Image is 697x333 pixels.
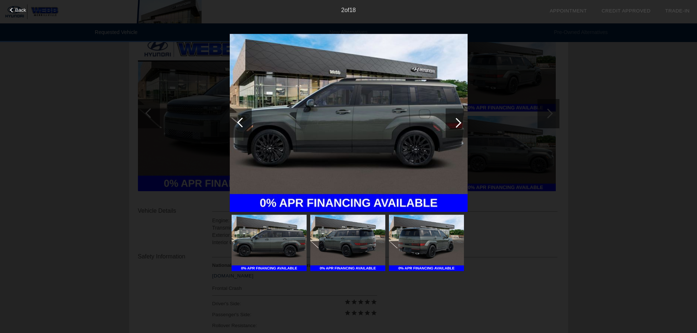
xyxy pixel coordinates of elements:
[665,8,690,14] a: Trade-In
[389,215,464,271] img: 659af3cb-afb6-4d10-88e4-8bbcd3a8063c.jpg
[349,7,356,13] span: 18
[232,215,307,271] img: 7a6b8fb3-e199-4967-9e0e-4141e40a2f39.jpg
[230,34,468,212] img: 7a6b8fb3-e199-4967-9e0e-4141e40a2f39.jpg
[602,8,651,14] a: Credit Approved
[341,7,344,13] span: 2
[15,7,26,13] span: Back
[310,215,385,271] img: cad93230-4928-4154-94c1-9ab91f377b0a.jpg
[550,8,587,14] a: Appointment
